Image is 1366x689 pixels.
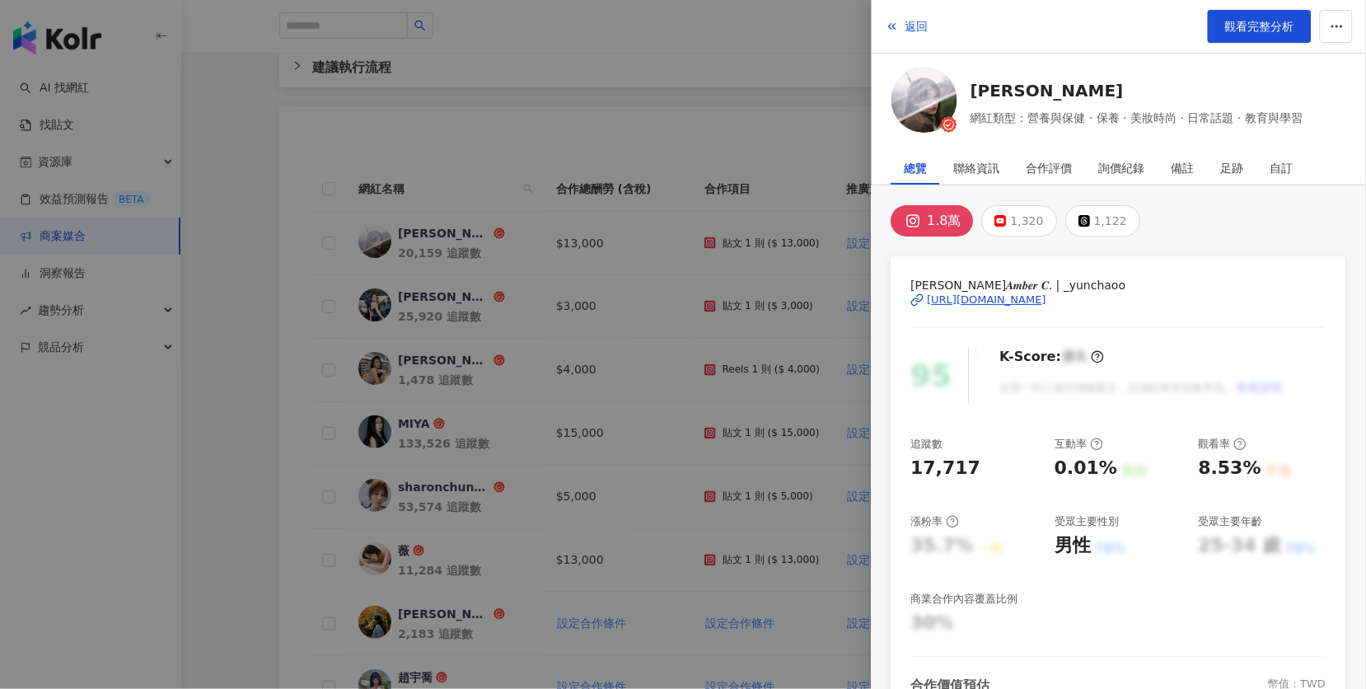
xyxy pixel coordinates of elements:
a: KOL Avatar [891,67,957,138]
div: 詢價紀錄 [1099,152,1145,185]
div: 漲粉率 [911,514,960,529]
span: 網紅類型：營養與保健 · 保養 · 美妝時尚 · 日常話題 · 教育與學習 [971,109,1303,127]
div: 足跡 [1221,152,1244,185]
button: 1,122 [1066,205,1141,237]
div: 17,717 [911,456,981,481]
div: 1,320 [1011,209,1044,232]
span: 返回 [905,20,929,33]
span: 觀看完整分析 [1225,20,1294,33]
button: 1.8萬 [891,205,974,237]
div: 備註 [1172,152,1195,185]
div: 1,122 [1095,209,1128,232]
div: 聯絡資訊 [954,152,1000,185]
button: 1,320 [982,205,1057,237]
img: KOL Avatar [891,67,957,133]
div: 受眾主要年齡 [1199,514,1263,529]
div: 1.8萬 [928,209,961,232]
button: 返回 [885,10,929,43]
div: 男性 [1055,533,1092,559]
div: 0.01% [1055,456,1118,481]
span: [PERSON_NAME]𝑨𝒎𝒃𝒆𝒓 𝑪. | _yunchaoo [911,276,1326,294]
div: 自訂 [1270,152,1293,185]
div: [URL][DOMAIN_NAME] [928,293,1047,307]
div: 商業合作內容覆蓋比例 [911,592,1018,607]
a: [PERSON_NAME] [971,79,1303,102]
div: 追蹤數 [911,437,943,452]
div: 總覽 [905,152,928,185]
div: 受眾主要性別 [1055,514,1120,529]
div: 8.53% [1199,456,1261,481]
a: 觀看完整分析 [1208,10,1312,43]
a: [URL][DOMAIN_NAME] [911,293,1326,307]
div: 觀看率 [1199,437,1247,452]
div: 合作評價 [1027,152,1073,185]
div: 互動率 [1055,437,1104,452]
div: K-Score : [1000,348,1105,366]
